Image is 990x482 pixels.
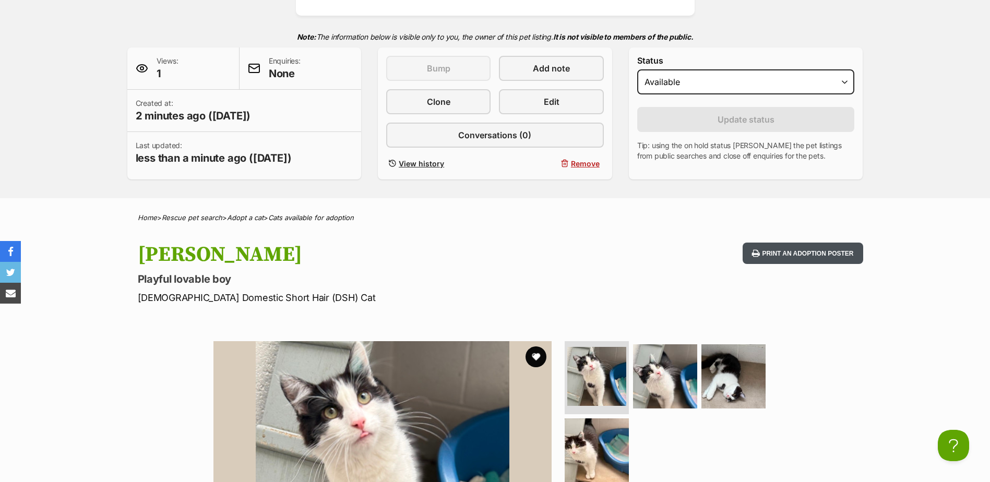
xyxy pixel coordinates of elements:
[544,95,559,108] span: Edit
[743,243,863,264] button: Print an adoption poster
[138,243,579,267] h1: [PERSON_NAME]
[499,89,603,114] a: Edit
[386,56,491,81] button: Bump
[157,56,178,81] p: Views:
[269,66,301,81] span: None
[499,56,603,81] a: Add note
[637,56,855,65] label: Status
[399,158,444,169] span: View history
[458,129,531,141] span: Conversations (0)
[136,109,251,123] span: 2 minutes ago ([DATE])
[567,347,626,406] img: Photo of Conchado
[718,113,774,126] span: Update status
[701,344,766,408] img: Photo of Conchado
[427,95,450,108] span: Clone
[938,430,969,461] iframe: Help Scout Beacon - Open
[157,66,178,81] span: 1
[162,213,222,222] a: Rescue pet search
[138,291,579,305] p: [DEMOGRAPHIC_DATA] Domestic Short Hair (DSH) Cat
[136,140,292,165] p: Last updated:
[499,156,603,171] button: Remove
[553,32,694,41] strong: It is not visible to members of the public.
[633,344,697,408] img: Photo of Conchado
[427,62,450,75] span: Bump
[637,140,855,161] p: Tip: using the on hold status [PERSON_NAME] the pet listings from public searches and close off e...
[227,213,264,222] a: Adopt a cat
[297,32,316,41] strong: Note:
[136,98,251,123] p: Created at:
[127,26,863,47] p: The information below is visible only to you, the owner of this pet listing.
[138,213,157,222] a: Home
[138,272,579,286] p: Playful lovable boy
[533,62,570,75] span: Add note
[112,214,879,222] div: > > >
[637,107,855,132] button: Update status
[526,346,546,367] button: favourite
[386,156,491,171] a: View history
[386,89,491,114] a: Clone
[136,151,292,165] span: less than a minute ago ([DATE])
[269,56,301,81] p: Enquiries:
[268,213,354,222] a: Cats available for adoption
[571,158,600,169] span: Remove
[386,123,604,148] a: Conversations (0)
